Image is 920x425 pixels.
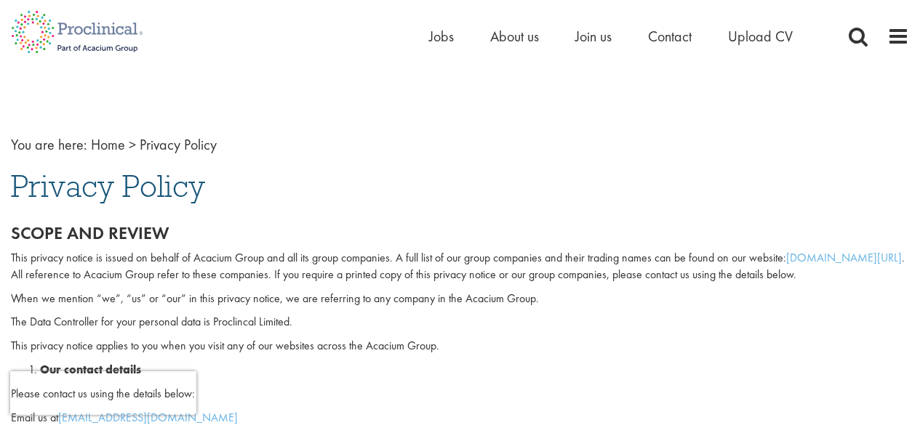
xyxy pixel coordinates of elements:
[140,135,217,154] span: Privacy Policy
[648,27,692,46] a: Contact
[10,371,196,415] iframe: reCAPTCHA
[11,314,909,331] p: The Data Controller for your personal data is Proclincal Limited.
[40,362,141,377] strong: Our contact details
[11,250,909,283] p: This privacy notice is issued on behalf of Acacium Group and all its group companies. A full list...
[490,27,539,46] a: About us
[728,27,793,46] a: Upload CV
[129,135,136,154] span: >
[429,27,454,46] a: Jobs
[58,410,238,425] a: [EMAIL_ADDRESS][DOMAIN_NAME]
[11,224,909,243] h2: Scope and review
[11,338,909,355] p: This privacy notice applies to you when you visit any of our websites across the Acacium Group.
[11,166,205,206] span: Privacy Policy
[11,135,87,154] span: You are here:
[91,135,125,154] a: breadcrumb link
[11,291,909,307] p: When we mention “we”, “us” or “our” in this privacy notice, we are referring to any company in th...
[575,27,612,46] a: Join us
[11,386,909,402] p: Please contact us using the details below:
[786,250,902,265] a: [DOMAIN_NAME][URL]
